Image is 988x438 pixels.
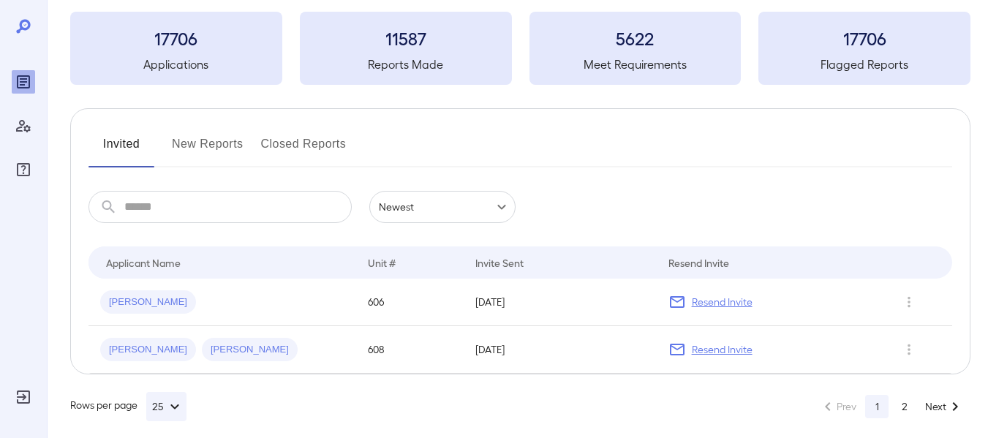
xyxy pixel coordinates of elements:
span: [PERSON_NAME] [100,295,196,309]
div: Unit # [368,254,396,271]
div: Reports [12,70,35,94]
button: page 1 [865,395,889,418]
button: Invited [88,132,154,167]
div: FAQ [12,158,35,181]
div: Manage Users [12,114,35,137]
h3: 17706 [70,26,282,50]
td: [DATE] [464,326,657,374]
h3: 17706 [758,26,970,50]
summary: 17706Applications11587Reports Made5622Meet Requirements17706Flagged Reports [70,12,970,85]
span: [PERSON_NAME] [202,343,298,357]
div: Newest [369,191,516,223]
button: Row Actions [897,290,921,314]
nav: pagination navigation [812,395,970,418]
button: 25 [146,392,186,421]
button: New Reports [172,132,244,167]
p: Resend Invite [692,295,753,309]
h5: Applications [70,56,282,73]
h5: Reports Made [300,56,512,73]
td: 608 [356,326,464,374]
div: Resend Invite [668,254,729,271]
button: Closed Reports [261,132,347,167]
div: Log Out [12,385,35,409]
h3: 5622 [529,26,742,50]
button: Go to page 2 [893,395,916,418]
h5: Meet Requirements [529,56,742,73]
span: [PERSON_NAME] [100,343,196,357]
div: Applicant Name [106,254,181,271]
p: Resend Invite [692,342,753,357]
h5: Flagged Reports [758,56,970,73]
td: [DATE] [464,279,657,326]
div: Rows per page [70,392,186,421]
button: Row Actions [897,338,921,361]
td: 606 [356,279,464,326]
h3: 11587 [300,26,512,50]
div: Invite Sent [475,254,524,271]
button: Go to next page [921,395,968,418]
